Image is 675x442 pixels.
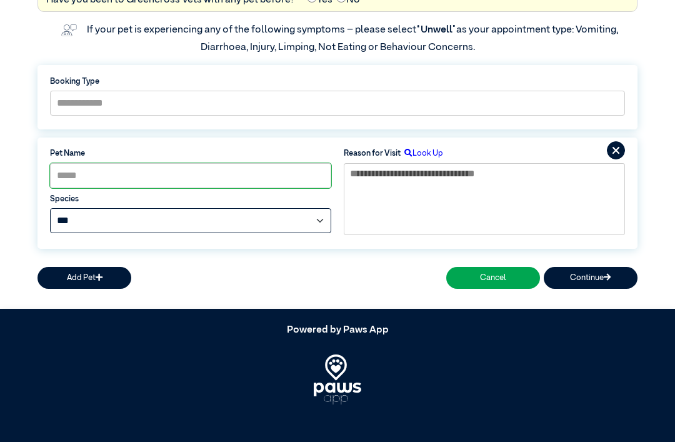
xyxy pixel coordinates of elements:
label: Pet Name [50,148,331,159]
label: Reason for Visit [344,148,401,159]
img: PawsApp [314,354,362,404]
label: Look Up [401,148,443,159]
label: Booking Type [50,76,625,88]
span: “Unwell” [416,25,456,35]
label: Species [50,193,331,205]
h5: Powered by Paws App [37,324,637,336]
button: Cancel [446,267,540,289]
img: vet [57,20,81,40]
label: If your pet is experiencing any of the following symptoms – please select as your appointment typ... [87,25,620,53]
button: Continue [544,267,637,289]
button: Add Pet [37,267,131,289]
